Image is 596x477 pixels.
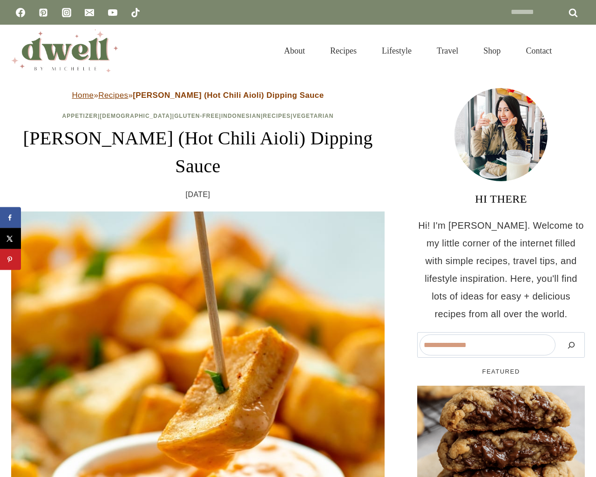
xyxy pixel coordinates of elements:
[62,113,98,119] a: Appetizer
[271,34,318,67] a: About
[221,113,261,119] a: Indonesian
[98,91,128,100] a: Recipes
[72,91,324,100] span: » »
[11,29,118,72] img: DWELL by michelle
[271,34,564,67] nav: Primary Navigation
[318,34,369,67] a: Recipes
[471,34,513,67] a: Shop
[417,367,585,376] h5: FEATURED
[100,113,172,119] a: [DEMOGRAPHIC_DATA]
[11,124,385,180] h1: [PERSON_NAME] (Hot Chili Aioli) Dipping Sauce
[174,113,219,119] a: Gluten-Free
[57,3,76,22] a: Instagram
[103,3,122,22] a: YouTube
[126,3,145,22] a: TikTok
[417,191,585,207] h3: HI THERE
[417,217,585,323] p: Hi! I'm [PERSON_NAME]. Welcome to my little corner of the internet filled with simple recipes, tr...
[34,3,53,22] a: Pinterest
[80,3,99,22] a: Email
[293,113,334,119] a: Vegetarian
[11,3,30,22] a: Facebook
[62,113,334,119] span: | | | | |
[186,188,210,202] time: [DATE]
[560,334,582,355] button: Search
[424,34,471,67] a: Travel
[369,34,424,67] a: Lifestyle
[263,113,291,119] a: Recipes
[513,34,564,67] a: Contact
[72,91,94,100] a: Home
[569,43,585,59] button: View Search Form
[133,91,324,100] strong: [PERSON_NAME] (Hot Chili Aioli) Dipping Sauce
